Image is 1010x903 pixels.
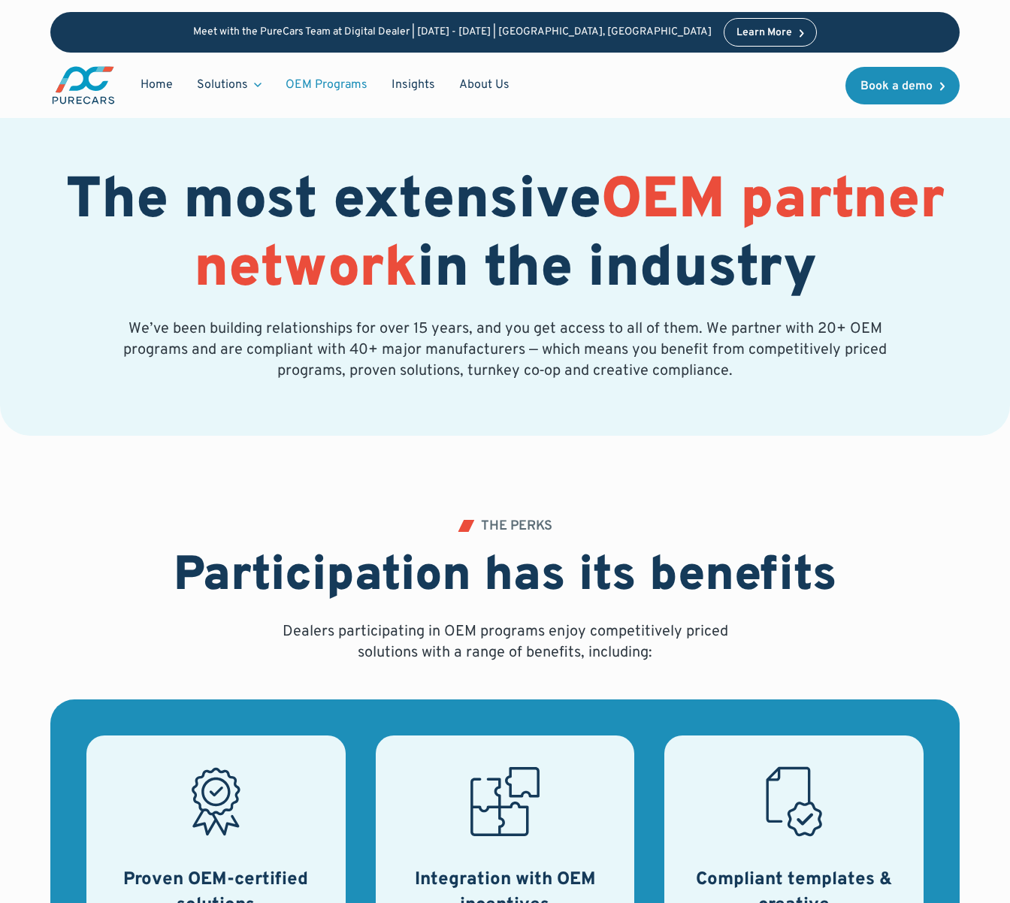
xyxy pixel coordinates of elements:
a: Learn More [724,18,817,47]
a: About Us [447,71,522,99]
div: Solutions [185,71,274,99]
div: Solutions [197,77,248,93]
a: Insights [380,71,447,99]
a: Book a demo [845,67,960,104]
p: Dealers participating in OEM programs enjoy competitively priced solutions with a range of benefi... [277,621,733,663]
h2: Participation has its benefits [174,548,837,606]
a: Home [129,71,185,99]
h1: The most extensive in the industry [50,168,960,305]
p: Meet with the PureCars Team at Digital Dealer | [DATE] - [DATE] | [GEOGRAPHIC_DATA], [GEOGRAPHIC_... [193,26,712,39]
div: Learn More [736,28,792,38]
span: OEM partner network [194,166,945,307]
div: THE PERKS [481,520,552,533]
a: main [50,65,116,106]
a: OEM Programs [274,71,380,99]
p: We’ve been building relationships for over 15 years, and you get access to all of them. We partne... [120,319,890,382]
div: Book a demo [860,80,933,92]
img: purecars logo [50,65,116,106]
